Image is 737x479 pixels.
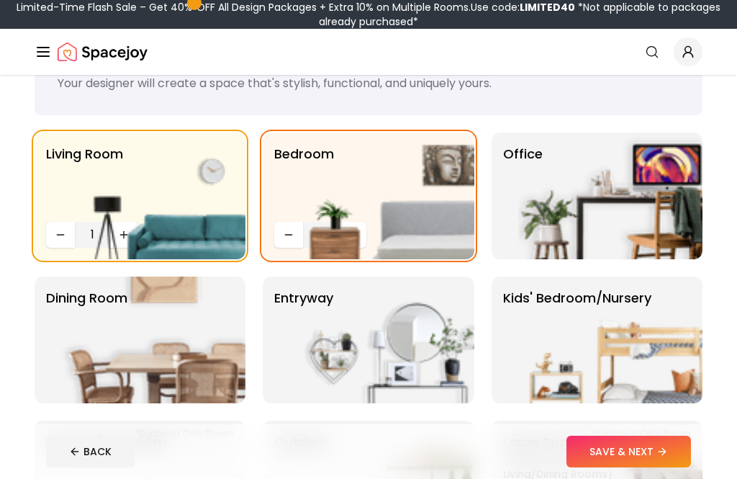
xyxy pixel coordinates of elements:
button: BACK [46,436,135,467]
img: Kids' Bedroom/Nursery [518,277,702,403]
img: Living Room [61,133,245,259]
p: Your designer will create a space that's stylish, functional, and uniquely yours. [58,75,679,92]
a: Spacejoy [58,37,148,66]
p: Bedroom [274,144,334,216]
img: Dining Room [61,277,245,403]
p: Kids' Bedroom/Nursery [503,288,651,392]
img: Office [518,133,702,259]
img: entryway [290,277,474,403]
p: Dining Room [46,288,127,392]
nav: Global [35,29,702,75]
button: Decrease quantity [274,222,303,248]
button: Decrease quantity [46,222,75,248]
button: SAVE & NEXT [566,436,691,467]
p: Office [503,144,543,248]
p: Living Room [46,144,123,216]
p: entryway [274,288,333,392]
img: Bedroom [290,133,474,259]
img: Spacejoy Logo [58,37,148,66]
